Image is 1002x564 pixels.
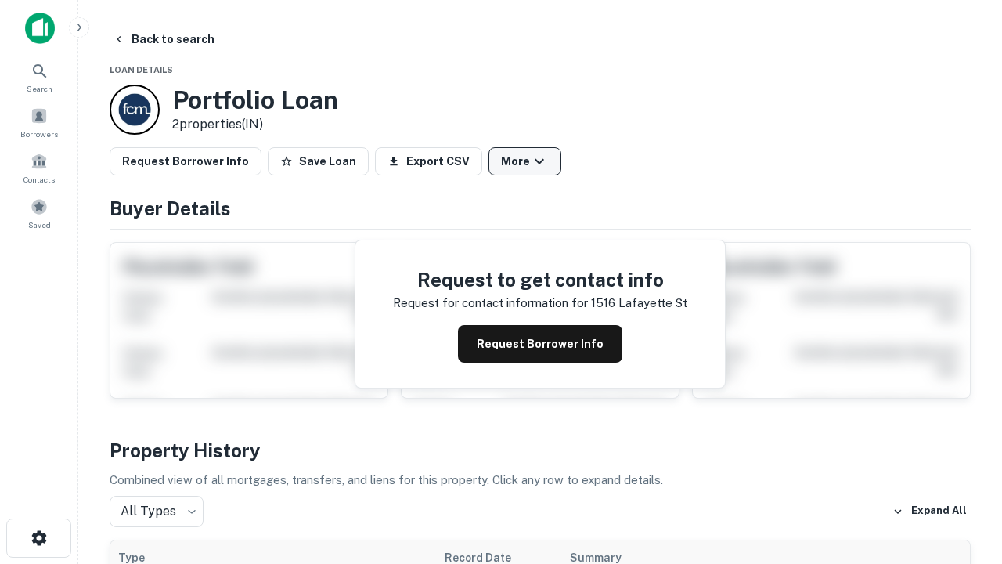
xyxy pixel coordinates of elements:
span: Borrowers [20,128,58,140]
a: Borrowers [5,101,74,143]
a: Contacts [5,146,74,189]
div: All Types [110,496,204,527]
span: Loan Details [110,65,173,74]
h4: Request to get contact info [393,266,687,294]
span: Search [27,82,52,95]
iframe: Chat Widget [924,439,1002,514]
h3: Portfolio Loan [172,85,338,115]
button: Export CSV [375,147,482,175]
button: Request Borrower Info [110,147,261,175]
p: Combined view of all mortgages, transfers, and liens for this property. Click any row to expand d... [110,471,971,490]
a: Saved [5,192,74,234]
span: Contacts [23,173,55,186]
span: Saved [28,219,51,231]
p: Request for contact information for [393,294,588,313]
h4: Buyer Details [110,194,971,222]
button: More [488,147,561,175]
button: Expand All [888,500,971,523]
button: Save Loan [268,147,369,175]
img: capitalize-icon.png [25,13,55,44]
h4: Property History [110,436,971,465]
button: Back to search [106,25,221,53]
p: 2 properties (IN) [172,115,338,134]
a: Search [5,56,74,98]
button: Request Borrower Info [458,325,622,363]
p: 1516 lafayette st [591,294,687,313]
